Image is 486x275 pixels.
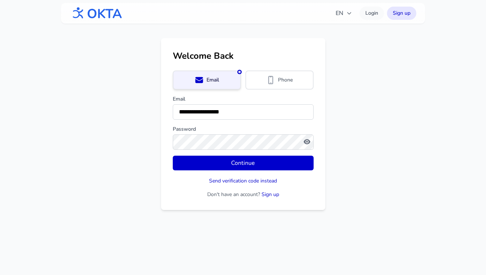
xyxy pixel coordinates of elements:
[173,191,314,198] p: Don't have an account?
[173,156,314,170] button: Continue
[336,9,352,18] span: EN
[173,126,314,133] label: Password
[173,50,314,62] h1: Welcome Back
[173,95,314,103] label: Email
[387,7,416,20] a: Sign up
[262,191,279,198] a: Sign up
[70,4,123,23] img: OKTA logo
[209,177,277,185] button: Send verification code instead
[207,76,219,84] span: Email
[331,6,357,21] button: EN
[278,76,293,84] span: Phone
[359,7,384,20] a: Login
